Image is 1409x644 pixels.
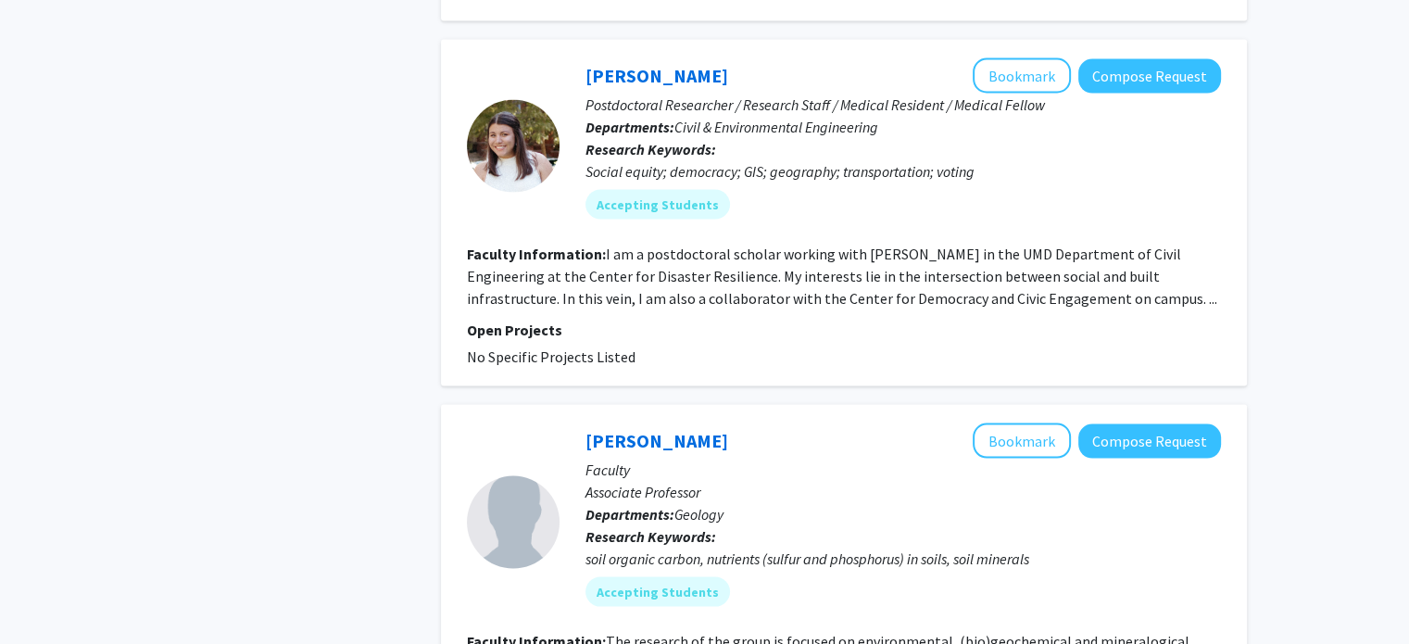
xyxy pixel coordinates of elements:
p: Postdoctoral Researcher / Research Staff / Medical Resident / Medical Fellow [585,94,1221,116]
b: Research Keywords: [585,527,716,546]
span: Civil & Environmental Engineering [674,118,878,136]
b: Departments: [585,505,674,524]
b: Research Keywords: [585,140,716,158]
a: [PERSON_NAME] [585,429,728,452]
span: No Specific Projects Listed [467,347,635,366]
fg-read-more: I am a postdoctoral scholar working with [PERSON_NAME] in the UMD Department of Civil Engineering... [467,245,1217,308]
button: Compose Request to Gretchen Bella [1078,59,1221,94]
a: [PERSON_NAME] [585,64,728,87]
b: Departments: [585,118,674,136]
p: Faculty [585,459,1221,481]
button: Add Gretchen Bella to Bookmarks [973,58,1071,94]
span: Geology [674,505,723,524]
p: Open Projects [467,319,1221,341]
mat-chip: Accepting Students [585,577,730,607]
mat-chip: Accepting Students [585,190,730,220]
div: soil organic carbon, nutrients (sulfur and phosphorus) in soils, soil minerals [585,548,1221,570]
button: Add Mengqiang Zhu to Bookmarks [973,423,1071,459]
button: Compose Request to Mengqiang Zhu [1078,424,1221,459]
b: Faculty Information: [467,245,606,263]
iframe: Chat [14,561,79,630]
div: Social equity; democracy; GIS; geography; transportation; voting [585,160,1221,183]
p: Associate Professor [585,481,1221,503]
